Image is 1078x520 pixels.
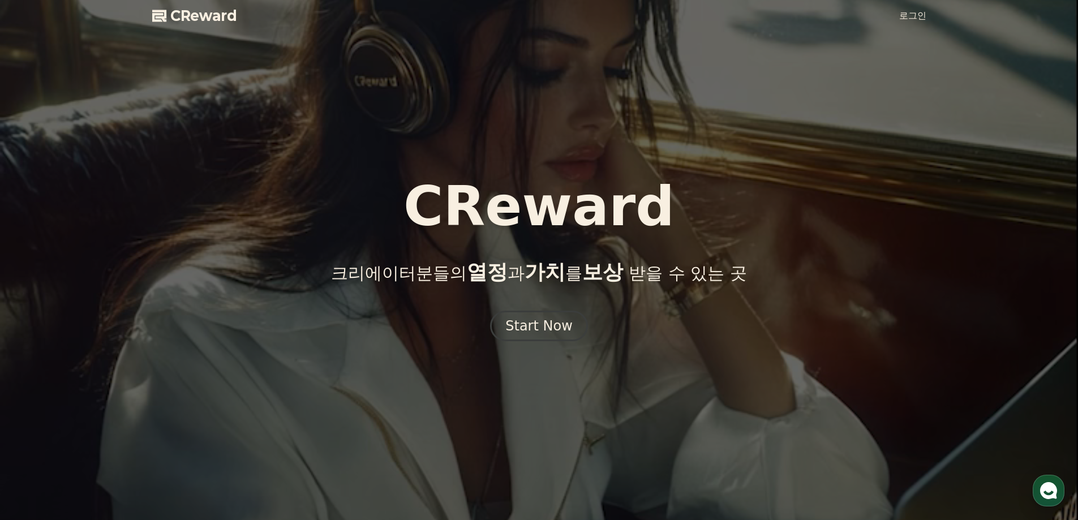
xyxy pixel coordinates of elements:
[331,261,746,283] p: 크리에이터분들의 과 를 받을 수 있는 곳
[525,260,565,283] span: 가치
[899,9,926,23] a: 로그인
[490,322,588,333] a: Start Now
[152,7,237,25] a: CReward
[467,260,508,283] span: 열정
[582,260,623,283] span: 보상
[490,311,588,341] button: Start Now
[505,317,573,335] div: Start Now
[403,179,675,234] h1: CReward
[170,7,237,25] span: CReward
